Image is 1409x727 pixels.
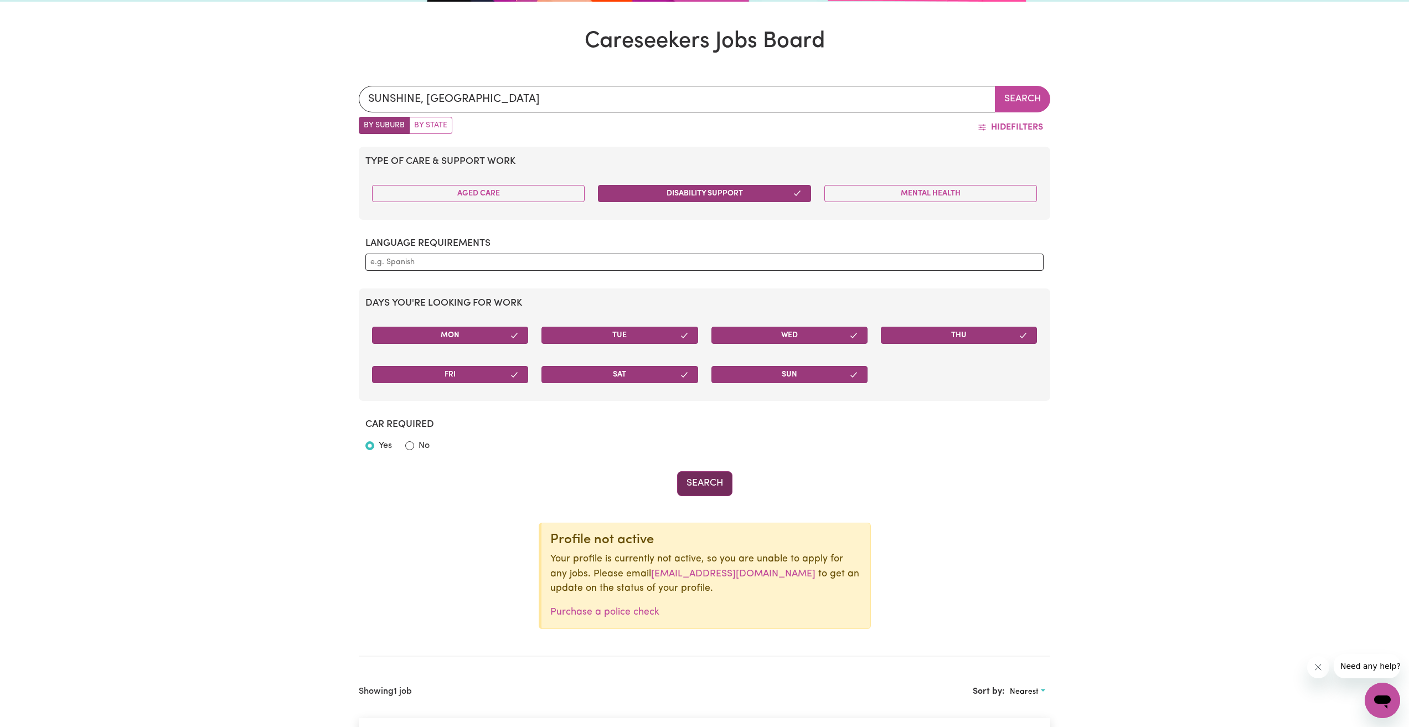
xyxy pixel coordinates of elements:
button: Wed [711,327,868,344]
button: Sun [711,366,868,383]
button: Tue [541,327,698,344]
label: No [419,439,430,452]
h2: Showing job [359,687,412,697]
h2: Days you're looking for work [365,297,1044,309]
iframe: Button to launch messaging window [1365,683,1400,718]
input: e.g. Spanish [370,256,1039,268]
span: Nearest [1010,688,1039,696]
span: Need any help? [7,8,67,17]
button: Aged Care [372,185,585,202]
label: Yes [379,439,392,452]
button: HideFilters [971,117,1050,138]
button: Sort search results [1005,683,1050,700]
a: Purchase a police check [550,607,659,617]
input: Enter a suburb or postcode [359,86,995,112]
button: Thu [881,327,1037,344]
label: Search by suburb/post code [359,117,410,134]
h2: Language requirements [365,238,1044,249]
button: Search [995,86,1050,112]
button: Mon [372,327,528,344]
p: Your profile is currently not active, so you are unable to apply for any jobs. Please email to ge... [550,552,861,596]
label: Search by state [409,117,452,134]
h2: Type of care & support work [365,156,1044,167]
span: Hide [991,123,1011,132]
button: Fri [372,366,528,383]
iframe: Message from company [1334,654,1400,678]
div: Profile not active [550,532,861,548]
b: 1 [394,687,397,696]
span: Sort by: [973,687,1005,696]
iframe: Close message [1307,656,1329,678]
button: Disability Support [598,185,811,202]
h2: Car required [365,419,1044,430]
a: [EMAIL_ADDRESS][DOMAIN_NAME] [651,569,816,579]
button: Search [677,471,732,496]
button: Sat [541,366,698,383]
button: Mental Health [824,185,1037,202]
